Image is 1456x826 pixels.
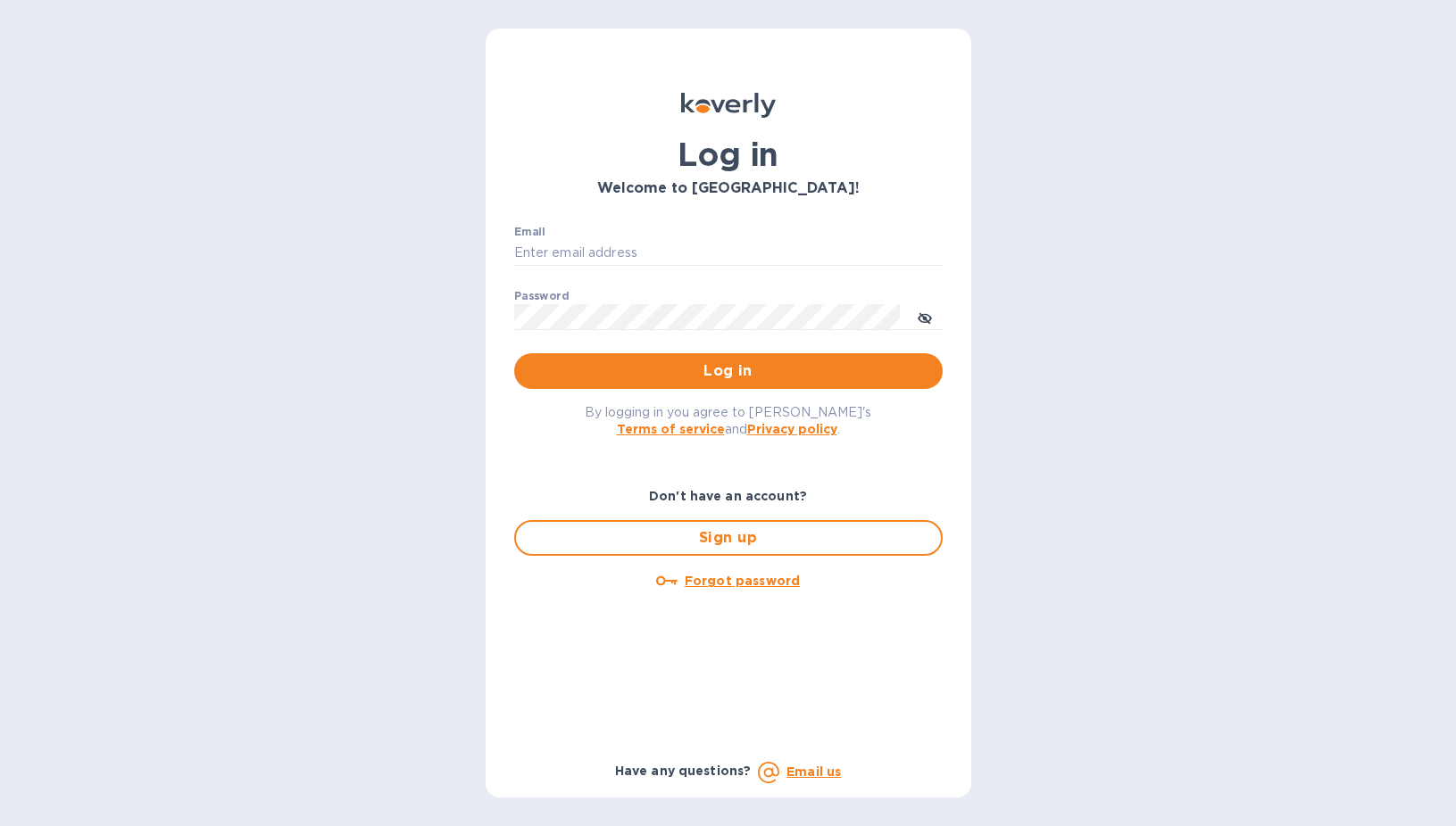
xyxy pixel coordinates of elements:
input: Enter email address [514,240,943,267]
span: By logging in you agree to [PERSON_NAME]'s and . [585,405,871,436]
h1: Log in [514,136,943,173]
label: Password [514,291,569,301]
span: Sign up [530,527,927,549]
a: Privacy policy [747,422,837,436]
button: Sign up [514,520,943,556]
b: Have any questions? [615,764,752,778]
u: Forgot password [685,574,800,588]
img: Koverly [681,93,776,118]
b: Don't have an account? [649,489,807,503]
a: Email us [786,764,841,779]
button: toggle password visibility [907,299,943,335]
label: Email [514,227,545,237]
a: Terms of service [617,422,725,436]
h3: Welcome to [GEOGRAPHIC_DATA]! [514,180,943,197]
button: Log in [514,353,943,389]
span: Log in [528,360,928,382]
